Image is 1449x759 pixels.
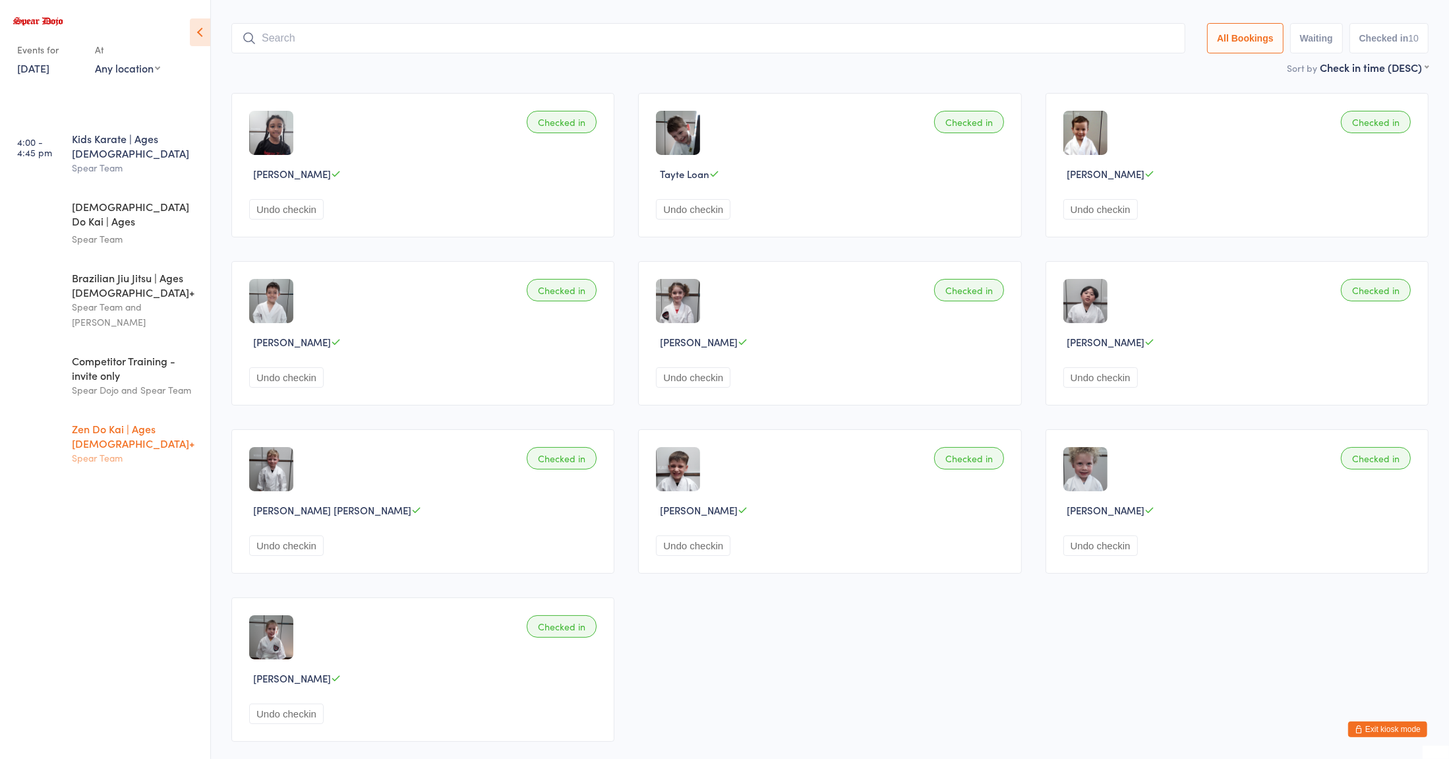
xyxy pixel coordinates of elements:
img: image1731718816.png [249,447,293,491]
button: Undo checkin [1063,199,1138,220]
img: image1727251245.png [1063,279,1108,323]
time: 6:30 - 7:30 pm [17,427,51,448]
div: Checked in [527,279,597,301]
div: Checked in [934,447,1004,470]
div: Checked in [1341,279,1411,301]
button: Waiting [1290,23,1343,53]
span: [PERSON_NAME] [1067,167,1145,181]
time: 5:15 - 6:30 pm [17,276,51,297]
div: At [95,39,160,61]
a: 5:15 -6:30 pmBrazilian Jiu Jitsu | Ages [DEMOGRAPHIC_DATA]+Spear Team and [PERSON_NAME] [4,259,210,341]
button: Exit kiosk mode [1348,721,1427,737]
img: image1745397069.png [656,447,700,491]
button: Undo checkin [249,367,324,388]
button: Checked in10 [1349,23,1429,53]
span: Tayte Loan [660,167,709,181]
img: Spear Dojo [13,17,63,26]
button: Undo checkin [656,367,730,388]
img: image1684546533.png [656,111,700,155]
span: [PERSON_NAME] [660,335,738,349]
div: Events for [17,39,82,61]
div: Any location [95,61,160,75]
div: Spear Team [72,231,199,247]
button: Undo checkin [1063,535,1138,556]
img: image1684544166.png [249,615,293,659]
span: [PERSON_NAME] [660,503,738,517]
span: [PERSON_NAME] [253,167,331,181]
div: Checked in [1341,111,1411,133]
button: Undo checkin [249,199,324,220]
time: 4:00 - 4:45 pm [17,137,52,158]
span: [PERSON_NAME] [1067,503,1145,517]
div: Spear Dojo and Spear Team [72,382,199,398]
img: image1728697136.png [1063,447,1108,491]
a: 6:30 -7:30 pmZen Do Kai | Ages [DEMOGRAPHIC_DATA]+Spear Team [4,410,210,477]
div: Zen Do Kai | Ages [DEMOGRAPHIC_DATA]+ [72,421,199,450]
a: 4:45 -5:30 pm[DEMOGRAPHIC_DATA] Do Kai | Ages [DEMOGRAPHIC_DATA]Spear Team [4,188,210,258]
div: Spear Team and [PERSON_NAME] [72,299,199,330]
span: [PERSON_NAME] [253,335,331,349]
button: Undo checkin [249,535,324,556]
div: Check in time (DESC) [1320,60,1429,75]
div: Checked in [934,111,1004,133]
a: [DATE] [17,61,49,75]
div: Checked in [527,111,597,133]
img: image1704508677.png [656,279,700,323]
a: 5:30 -6:30 pmCompetitor Training - invite onlySpear Dojo and Spear Team [4,342,210,409]
span: [PERSON_NAME] [253,671,331,685]
button: Undo checkin [656,199,730,220]
time: 5:30 - 6:30 pm [17,359,51,380]
div: Kids Karate | Ages [DEMOGRAPHIC_DATA] [72,131,199,160]
img: image1757320440.png [249,111,293,155]
time: 4:45 - 5:30 pm [17,204,51,226]
div: Checked in [934,279,1004,301]
span: [PERSON_NAME] [PERSON_NAME] [253,503,411,517]
div: 10 [1408,33,1419,44]
img: image1711155292.png [249,279,293,323]
div: Checked in [1341,447,1411,470]
button: Undo checkin [656,535,730,556]
button: All Bookings [1207,23,1284,53]
div: [DEMOGRAPHIC_DATA] Do Kai | Ages [DEMOGRAPHIC_DATA] [72,199,199,231]
a: 4:00 -4:45 pmKids Karate | Ages [DEMOGRAPHIC_DATA]Spear Team [4,120,210,187]
div: Spear Team [72,160,199,175]
div: Spear Team [72,450,199,466]
span: [PERSON_NAME] [1067,335,1145,349]
label: Sort by [1287,61,1317,75]
img: image1665797805.png [1063,111,1108,155]
div: Checked in [527,447,597,470]
button: Undo checkin [249,704,324,724]
div: Competitor Training - invite only [72,353,199,382]
input: Search [231,23,1185,53]
div: Checked in [527,615,597,638]
div: Brazilian Jiu Jitsu | Ages [DEMOGRAPHIC_DATA]+ [72,270,199,299]
button: Undo checkin [1063,367,1138,388]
